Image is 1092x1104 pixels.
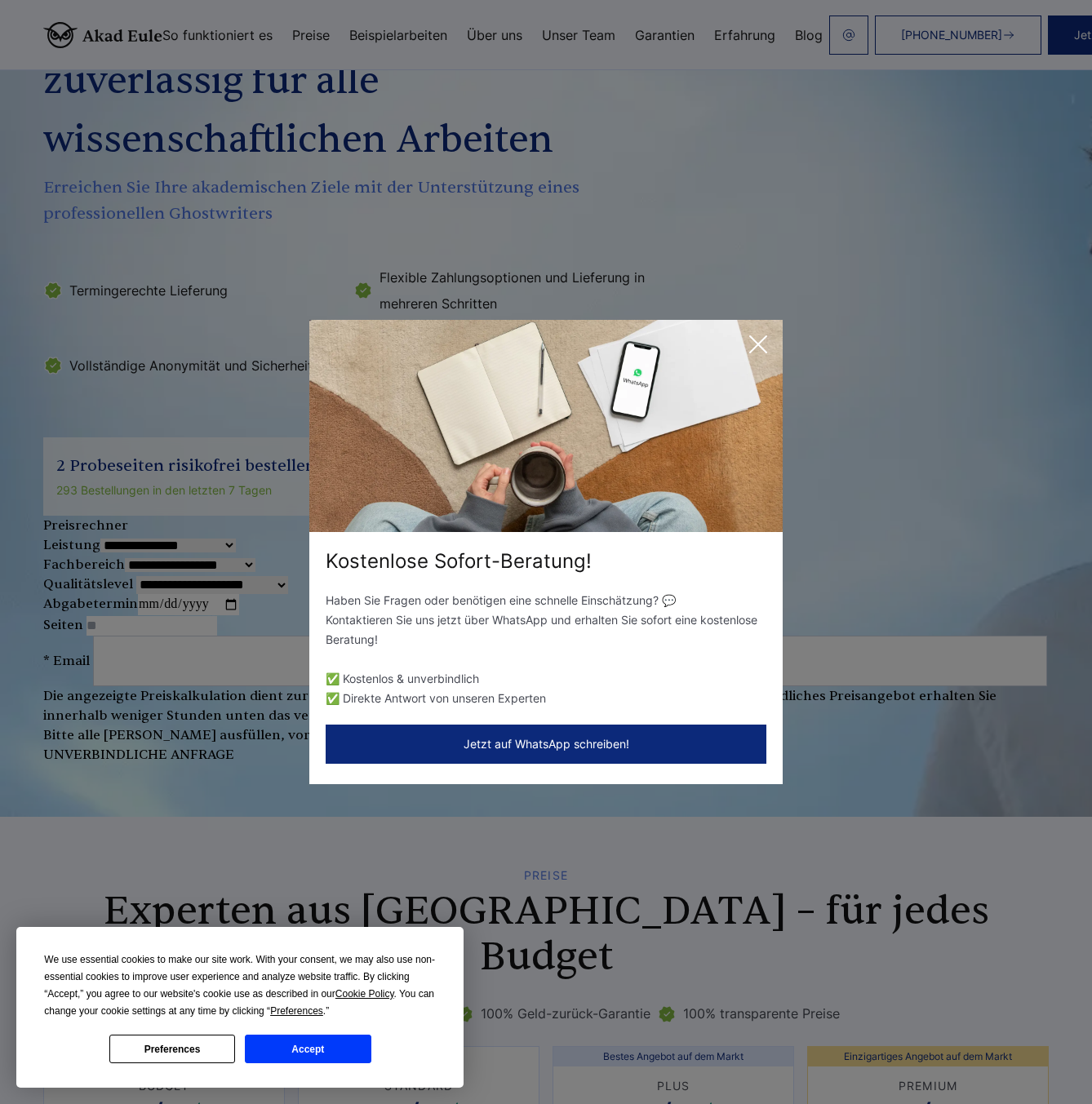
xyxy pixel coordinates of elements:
li: ✅ Kostenlos & unverbindlich [326,669,766,689]
div: Cookie Consent Prompt [16,927,464,1088]
li: ✅ Direkte Antwort von unseren Experten [326,689,766,708]
span: Cookie Policy [335,988,394,1000]
button: Jetzt auf WhatsApp schreiben! [326,725,766,764]
div: We use essential cookies to make our site work. With your consent, we may also use non-essential ... [44,951,436,1020]
button: Accept [245,1035,371,1063]
p: Haben Sie Fragen oder benötigen eine schnelle Einschätzung? 💬 Kontaktieren Sie uns jetzt über Wha... [326,591,766,650]
button: Preferences [109,1035,235,1063]
span: Preferences [270,1005,323,1017]
img: exit [309,320,783,532]
div: Kostenlose Sofort-Beratung! [309,548,783,574]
